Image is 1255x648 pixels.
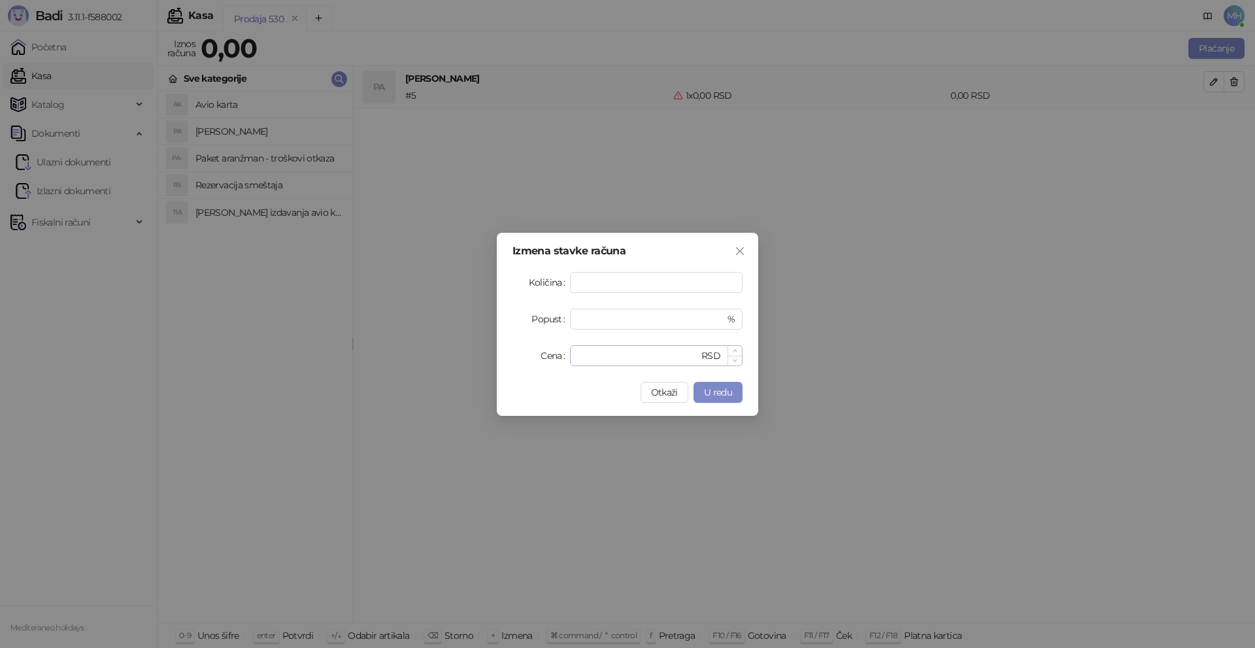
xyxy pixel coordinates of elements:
button: Otkaži [641,382,688,403]
span: Zatvori [729,246,750,256]
input: Popust [578,309,725,329]
button: Close [729,241,750,262]
label: Popust [531,309,570,330]
div: Izmena stavke računa [512,246,743,256]
span: close [735,246,745,256]
span: up [733,349,737,353]
span: down [733,358,737,363]
span: Increase Value [728,346,742,356]
label: Količina [529,272,570,293]
input: Količina [571,273,742,292]
span: Decrease Value [728,356,742,366]
label: Cena [541,345,570,366]
input: Cena [578,346,699,366]
span: Otkaži [651,386,678,398]
span: U redu [704,386,732,398]
button: U redu [694,382,743,403]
